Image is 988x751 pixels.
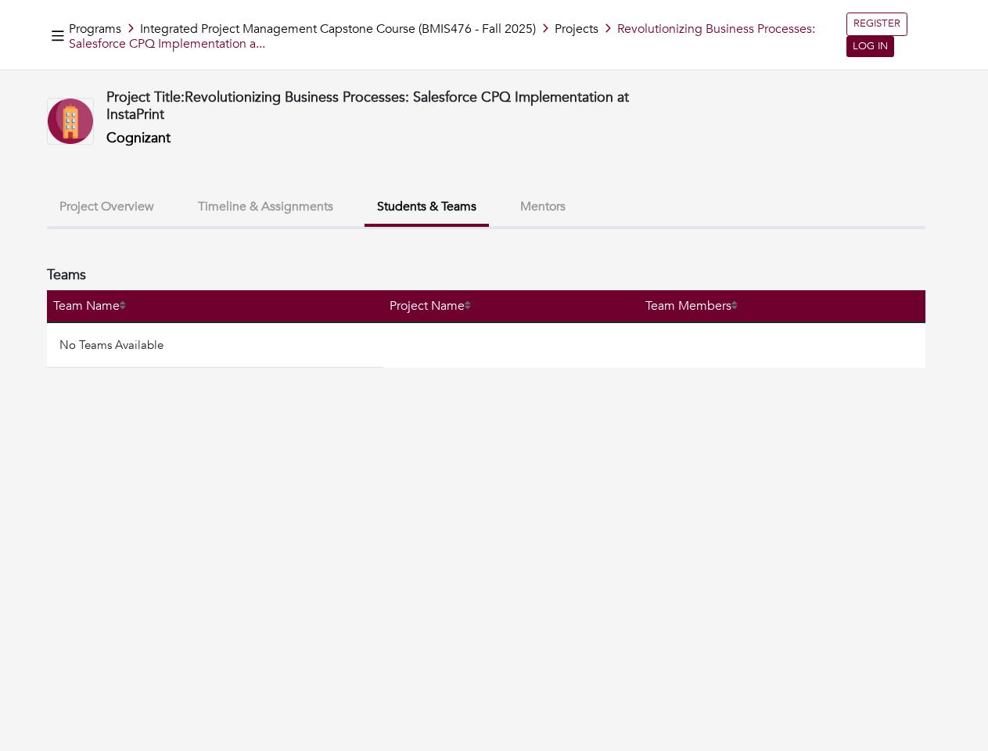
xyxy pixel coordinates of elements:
a: REGISTER [846,13,907,36]
a: LOG IN [846,36,894,58]
a: Team Name [53,297,126,314]
button: Timeline & Assignments [185,190,346,224]
a: Project Name [390,297,471,314]
a: Team Members [645,297,738,314]
a: Integrated Project Management Capstone Course (BMIS476 - Fall 2025) [140,20,536,38]
button: Students & Teams [365,190,489,227]
td: No Teams Available [47,322,383,368]
h4: Project Title: [106,89,662,123]
span: Revolutionizing Business Processes: Salesforce CPQ Implementation a... [69,20,815,52]
a: Programs [69,20,121,38]
img: Company-Icon-7f8a26afd1715722aa5ae9dc11300c11ceeb4d32eda0db0d61c21d11b95ecac6.png [47,98,94,145]
button: Mentors [508,190,578,224]
a: Projects [555,20,598,38]
a: Cognizant [106,128,171,148]
h4: Teams [47,267,86,284]
span: Revolutionizing Business Processes: Salesforce CPQ Implementation at InstaPrint [106,88,629,124]
button: Project Overview [47,190,167,224]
